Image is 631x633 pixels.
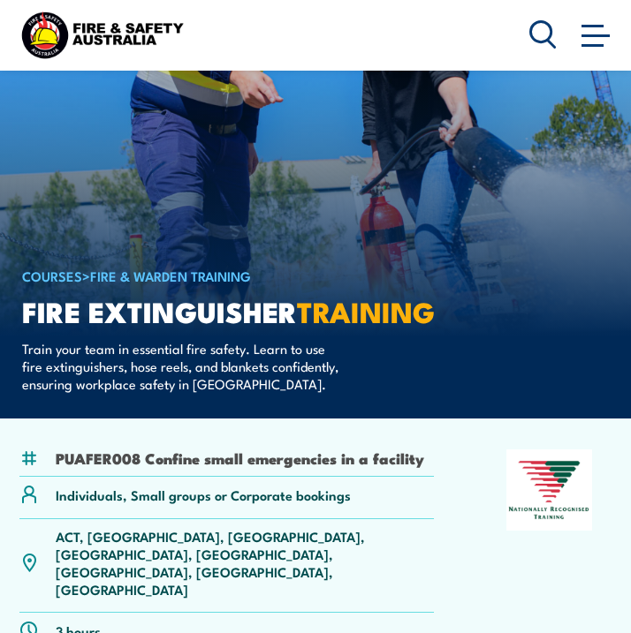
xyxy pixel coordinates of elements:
strong: TRAINING [297,289,435,333]
li: PUAFER008 Confine small emergencies in a facility [56,448,424,468]
h6: > [22,265,459,286]
p: ACT, [GEOGRAPHIC_DATA], [GEOGRAPHIC_DATA], [GEOGRAPHIC_DATA], [GEOGRAPHIC_DATA], [GEOGRAPHIC_DATA... [56,527,434,598]
a: Fire & Warden Training [90,266,251,285]
p: Train your team in essential fire safety. Learn to use fire extinguishers, hose reels, and blanke... [22,340,345,393]
img: Nationally Recognised Training logo. [506,449,592,531]
h1: Fire Extinguisher [22,298,459,323]
a: COURSES [22,266,82,285]
p: Individuals, Small groups or Corporate bookings [56,486,351,503]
